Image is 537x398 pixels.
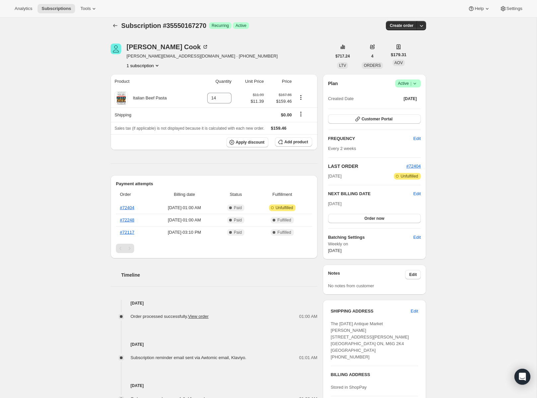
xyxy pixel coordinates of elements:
[276,205,293,210] span: Unfulfilled
[405,270,421,279] button: Edit
[331,371,418,378] h3: BILLING ADDRESS
[116,181,312,187] h2: Payment attempts
[398,80,418,87] span: Active
[116,244,312,253] nav: Pagination
[111,44,121,54] span: Marlene Cook
[111,341,317,348] h4: [DATE]
[120,205,134,210] a: #72404
[42,6,71,11] span: Subscriptions
[234,230,242,235] span: Paid
[391,52,406,58] span: $179.31
[127,53,278,60] span: [PERSON_NAME][EMAIL_ADDRESS][DOMAIN_NAME] · [PHONE_NUMBER]
[111,107,193,122] th: Shipping
[279,93,292,97] small: $167.86
[154,217,215,223] span: [DATE] · 01:00 AM
[128,95,167,101] div: Italian Beef Pasta
[390,23,413,28] span: Create order
[226,137,269,147] button: Apply discount
[253,93,264,97] small: $11.99
[115,91,128,105] img: product img
[11,4,36,13] button: Analytics
[116,187,152,202] th: Order
[131,355,246,360] span: Subscription reminder email sent via Awtomic email, Klaviyo.
[296,110,306,118] button: Shipping actions
[15,6,32,11] span: Analytics
[367,52,378,61] button: 4
[115,126,264,131] span: Sales tax (if applicable) is not displayed because it is calculated with each new order.
[328,163,406,170] h2: LAST ORDER
[127,44,209,50] div: [PERSON_NAME] Cook
[371,54,374,59] span: 4
[120,217,134,222] a: #72248
[464,4,494,13] button: Help
[111,382,317,389] h4: [DATE]
[413,191,421,197] button: Edit
[299,354,317,361] span: 01:01 AM
[235,23,246,28] span: Active
[403,96,417,101] span: [DATE]
[407,306,422,317] button: Edit
[364,63,381,68] span: ORDERS
[409,272,417,277] span: Edit
[328,114,421,124] button: Customer Portal
[328,173,342,180] span: [DATE]
[328,201,342,206] span: [DATE]
[328,241,421,247] span: Weekly on
[413,234,421,241] span: Edit
[38,4,75,13] button: Subscriptions
[266,74,294,89] th: Price
[328,248,342,253] span: [DATE]
[328,80,338,87] h2: Plan
[328,95,354,102] span: Created Date
[233,74,266,89] th: Unit Price
[328,146,356,151] span: Every 2 weeks
[331,385,367,390] span: Stored in ShopPay
[409,133,425,144] button: Edit
[328,283,374,288] span: No notes from customer
[331,52,354,61] button: $717.24
[256,191,308,198] span: Fulfillment
[154,204,215,211] span: [DATE] · 01:00 AM
[212,23,229,28] span: Recurring
[277,217,291,223] span: Fulfilled
[281,112,292,117] span: $0.00
[296,94,306,101] button: Product actions
[236,140,265,145] span: Apply discount
[328,135,413,142] h2: FREQUENCY
[268,98,292,105] span: $159.46
[364,216,384,221] span: Order now
[328,270,405,279] h3: Notes
[401,174,418,179] span: Unfulfilled
[271,126,287,131] span: $159.46
[406,164,421,169] span: #72404
[188,314,209,319] a: View order
[219,191,252,198] span: Status
[475,6,484,11] span: Help
[111,300,317,307] h4: [DATE]
[331,308,411,315] h3: SHIPPING ADDRESS
[331,321,409,359] span: The [DATE] Antique Market [PERSON_NAME] [STREET_ADDRESS][PERSON_NAME] [GEOGRAPHIC_DATA] ON, M6G 2...
[328,191,413,197] h2: NEXT BILLING DATE
[410,81,411,86] span: |
[514,369,530,385] div: Open Intercom Messenger
[193,74,233,89] th: Quantity
[413,135,421,142] span: Edit
[409,232,425,243] button: Edit
[328,214,421,223] button: Order now
[234,205,242,210] span: Paid
[121,22,206,29] span: Subscription #35550167270
[506,6,522,11] span: Settings
[299,313,317,320] span: 01:00 AM
[411,308,418,315] span: Edit
[131,314,209,319] span: Order processed successfully.
[120,230,134,235] a: #72117
[284,139,308,145] span: Add product
[251,98,264,105] span: $11.39
[154,191,215,198] span: Billing date
[234,217,242,223] span: Paid
[362,116,393,122] span: Customer Portal
[395,61,403,65] span: AOV
[275,137,312,147] button: Add product
[76,4,101,13] button: Tools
